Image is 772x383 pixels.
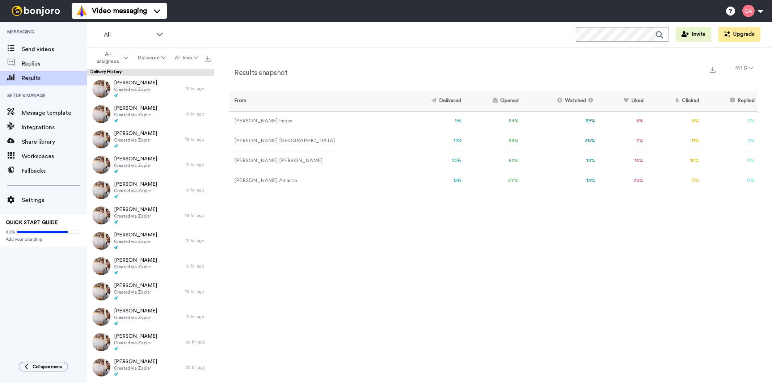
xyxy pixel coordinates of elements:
[92,282,110,300] img: 0d7aa4a8-ffcf-4544-a2f4-ea6c877ad691-thumb.jpg
[87,76,214,101] a: [PERSON_NAME]Created via Zapier19 hr. ago
[22,152,87,161] span: Workspaces
[185,162,211,168] div: 19 hr. ago
[464,151,522,171] td: 52 %
[92,257,110,275] img: a33ce9fc-cb0c-4289-8fef-223bfbdd4c26-thumb.jpg
[92,333,110,351] img: f3fabb9a-657e-4dc9-a520-1db603ee2d69-thumb.jpg
[702,131,758,151] td: 2 %
[22,167,87,175] span: Fallbacks
[185,187,211,193] div: 19 hr. ago
[92,232,110,250] img: a7548389-d76f-468c-aa87-be75999ae484-thumb.jpg
[646,91,702,111] th: Clicked
[185,238,211,244] div: 19 hr. ago
[92,358,110,376] img: a9f903ef-80f2-4d24-95fa-444ae06a471d-thumb.jpg
[646,131,702,151] td: 11 %
[87,203,214,228] a: [PERSON_NAME]Created via Zapier19 hr. ago
[710,67,716,73] img: export.svg
[401,151,464,171] td: 206
[205,56,211,62] img: export.svg
[229,151,401,171] td: [PERSON_NAME] [PERSON_NAME]
[702,171,758,191] td: 0 %
[114,206,157,213] span: [PERSON_NAME]
[702,151,758,171] td: 0 %
[87,177,214,203] a: [PERSON_NAME]Created via Zapier19 hr. ago
[114,282,157,289] span: [PERSON_NAME]
[599,151,646,171] td: 14 %
[114,257,157,264] span: [PERSON_NAME]
[185,212,211,218] div: 19 hr. ago
[92,181,110,199] img: 8b562a6a-f3e0-4375-8c63-22ce11abdce3-thumb.jpg
[185,314,211,320] div: 19 hr. ago
[185,339,211,345] div: 20 hr. ago
[33,364,62,370] span: Collapse menu
[522,131,599,151] td: 36 %
[92,308,110,326] img: dec882a6-0900-425c-a9be-e62e890f1617-thumb.jpg
[464,111,522,131] td: 59 %
[114,105,157,112] span: [PERSON_NAME]
[104,30,152,39] span: All
[114,231,157,239] span: [PERSON_NAME]
[229,171,401,191] td: [PERSON_NAME] Amante
[114,264,157,270] span: Created via Zapier
[87,304,214,329] a: [PERSON_NAME]Created via Zapier19 hr. ago
[114,181,157,188] span: [PERSON_NAME]
[646,111,702,131] td: 5 %
[522,91,599,111] th: Watched
[133,51,170,64] button: Delivered
[114,365,157,371] span: Created via Zapier
[87,152,214,177] a: [PERSON_NAME]Created via Zapier19 hr. ago
[22,109,87,117] span: Message template
[114,239,157,244] span: Created via Zapier
[401,131,464,151] td: 128
[646,171,702,191] td: 0 %
[185,365,211,370] div: 20 hr. ago
[114,333,157,340] span: [PERSON_NAME]
[114,79,157,87] span: [PERSON_NAME]
[92,156,110,174] img: 86e1d0a9-e0d1-4f0f-9c78-d71cbb4a8c9a-thumb.jpg
[92,105,110,123] img: 55b16de8-51dc-40c7-bfc2-15889b36e65c-thumb.jpg
[599,131,646,151] td: 7 %
[676,27,711,42] button: Invite
[114,213,157,219] span: Created via Zapier
[185,111,211,117] div: 19 hr. ago
[464,91,522,111] th: Opened
[185,263,211,269] div: 19 hr. ago
[9,6,63,16] img: bj-logo-header-white.svg
[114,289,157,295] span: Created via Zapier
[114,155,157,163] span: [PERSON_NAME]
[522,151,599,171] td: 13 %
[76,5,88,17] img: vm-color.svg
[22,59,87,68] span: Replies
[599,171,646,191] td: 25 %
[114,188,157,194] span: Created via Zapier
[88,48,133,68] button: All assignees
[464,171,522,191] td: 47 %
[599,111,646,131] td: 5 %
[114,112,157,118] span: Created via Zapier
[114,163,157,168] span: Created via Zapier
[87,279,214,304] a: [PERSON_NAME]Created via Zapier19 hr. ago
[6,220,58,225] span: QUICK START GUIDE
[599,91,646,111] th: Liked
[22,45,87,54] span: Send videos
[22,123,87,132] span: Integrations
[646,151,702,171] td: 14 %
[522,171,599,191] td: 13 %
[718,27,760,42] button: Upgrade
[87,228,214,253] a: [PERSON_NAME]Created via Zapier19 hr. ago
[93,51,122,65] span: All assignees
[464,131,522,151] td: 58 %
[702,91,758,111] th: Replied
[87,329,214,355] a: [PERSON_NAME]Created via Zapier20 hr. ago
[203,52,213,63] button: Export all results that match these filters now.
[401,171,464,191] td: 136
[185,289,211,294] div: 19 hr. ago
[401,111,464,131] td: 96
[185,136,211,142] div: 19 hr. ago
[114,130,157,137] span: [PERSON_NAME]
[114,137,157,143] span: Created via Zapier
[92,130,110,148] img: e8fa51b9-ee9c-454f-ba09-04eb314aebf2-thumb.jpg
[87,253,214,279] a: [PERSON_NAME]Created via Zapier19 hr. ago
[6,236,81,242] span: Add your branding
[731,62,758,75] button: MTD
